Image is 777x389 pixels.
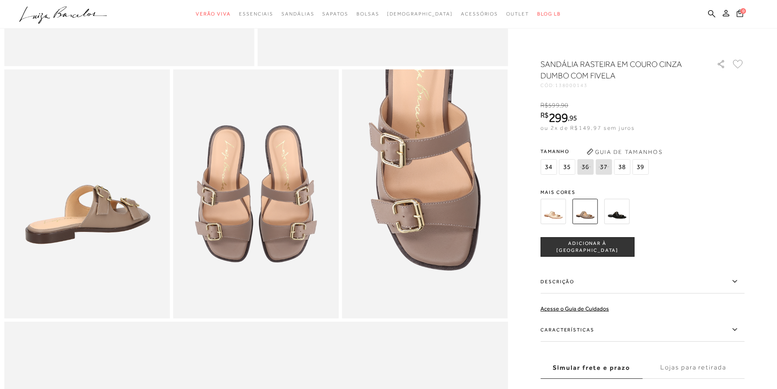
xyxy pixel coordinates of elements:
span: 37 [595,159,612,175]
span: 39 [632,159,649,175]
span: Sapatos [322,11,348,17]
img: SANDÁLIA RASTEIRA EM COURO PRETO COM FIVELA [604,199,629,224]
button: ADICIONAR À [GEOGRAPHIC_DATA] [540,237,634,257]
span: Verão Viva [196,11,231,17]
button: 0 [734,9,746,20]
span: Mais cores [540,190,744,195]
label: Descrição [540,270,744,293]
span: Acessórios [461,11,498,17]
span: ou 2x de R$149,97 sem juros [540,124,635,131]
img: image [342,69,508,318]
span: Bolsas [356,11,379,17]
span: 299 [549,110,568,125]
span: 34 [540,159,557,175]
a: Acesse o Guia de Cuidados [540,305,609,312]
a: noSubCategoriesText [239,7,273,22]
a: noSubCategoriesText [196,7,231,22]
a: BLOG LB [537,7,561,22]
i: , [568,114,577,122]
span: 36 [577,159,593,175]
a: noSubCategoriesText [322,7,348,22]
span: 35 [559,159,575,175]
span: Sandálias [281,11,314,17]
a: noSubCategoriesText [356,7,379,22]
span: 95 [569,113,577,122]
i: , [560,102,569,109]
img: image [4,69,170,318]
a: noSubCategoriesText [387,7,453,22]
img: SANDÁLIA RASTEIRA EM COURO BEGE NATA COM FIVELA [540,199,566,224]
a: noSubCategoriesText [281,7,314,22]
span: 138000143 [555,82,588,88]
i: R$ [540,111,549,119]
div: CÓD: [540,83,704,88]
label: Características [540,318,744,342]
span: 0 [740,8,746,14]
a: noSubCategoriesText [506,7,529,22]
span: Tamanho [540,145,651,158]
span: [DEMOGRAPHIC_DATA] [387,11,453,17]
a: noSubCategoriesText [461,7,498,22]
span: BLOG LB [537,11,561,17]
span: Outlet [506,11,529,17]
label: Lojas para retirada [642,357,744,379]
span: 599 [548,102,559,109]
i: R$ [540,102,548,109]
img: image [173,69,339,318]
img: SANDÁLIA RASTEIRA EM COURO CINZA DUMBO COM FIVELA [572,199,598,224]
button: Guia de Tamanhos [584,145,665,158]
span: ADICIONAR À [GEOGRAPHIC_DATA] [541,240,634,254]
label: Simular frete e prazo [540,357,642,379]
span: 38 [614,159,630,175]
span: Essenciais [239,11,273,17]
span: 90 [561,102,568,109]
h1: SANDÁLIA RASTEIRA EM COURO CINZA DUMBO COM FIVELA [540,58,693,81]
